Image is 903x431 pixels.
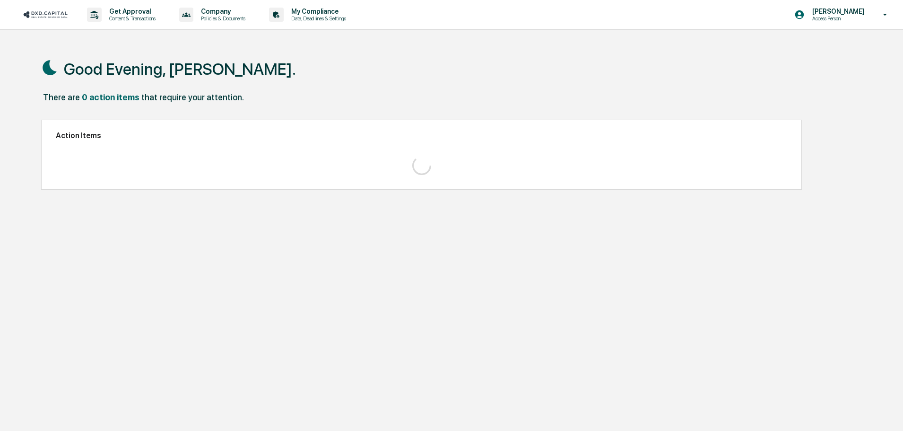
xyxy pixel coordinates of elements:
div: 0 action items [82,92,139,102]
p: Access Person [805,15,869,22]
p: Data, Deadlines & Settings [284,15,351,22]
p: My Compliance [284,8,351,15]
h2: Action Items [56,131,787,140]
p: [PERSON_NAME] [805,8,869,15]
img: logo [23,10,68,19]
h1: Good Evening, [PERSON_NAME]. [64,60,296,79]
div: There are [43,92,80,102]
p: Policies & Documents [193,15,250,22]
p: Get Approval [102,8,160,15]
p: Content & Transactions [102,15,160,22]
p: Company [193,8,250,15]
div: that require your attention. [141,92,244,102]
